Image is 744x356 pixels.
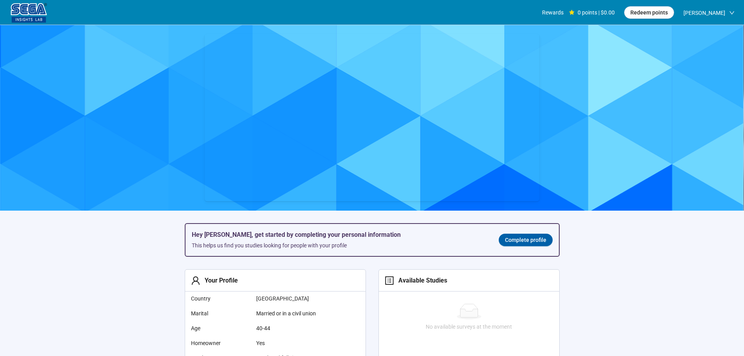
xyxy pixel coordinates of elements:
h5: Hey [PERSON_NAME], get started by completing your personal information [192,230,486,240]
span: Married or in a civil union [256,309,334,318]
span: Redeem points [630,8,668,17]
span: Complete profile [505,236,546,244]
span: Age [191,324,250,333]
span: Yes [256,339,334,347]
span: [GEOGRAPHIC_DATA] [256,294,334,303]
a: Complete profile [499,234,553,246]
span: [PERSON_NAME] [683,0,725,25]
span: down [729,10,735,16]
span: Homeowner [191,339,250,347]
div: Your Profile [200,275,238,285]
span: 40-44 [256,324,334,333]
span: profile [385,276,394,285]
button: Redeem points [624,6,674,19]
span: Marital [191,309,250,318]
div: No available surveys at the moment [382,322,556,331]
div: Available Studies [394,275,447,285]
span: Country [191,294,250,303]
span: user [191,276,200,285]
div: This helps us find you studies looking for people with your profile [192,241,486,250]
span: star [569,10,575,15]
